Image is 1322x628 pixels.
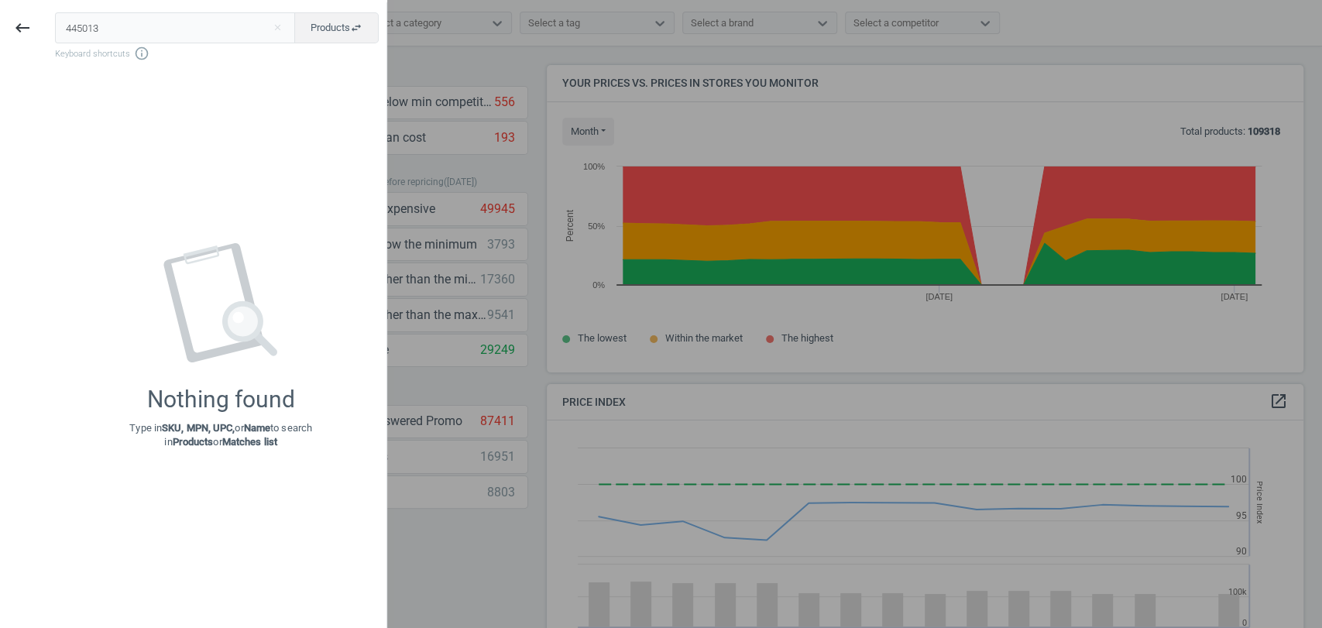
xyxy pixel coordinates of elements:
[244,422,270,434] strong: Name
[222,436,277,448] strong: Matches list
[173,436,214,448] strong: Products
[129,421,312,449] p: Type in or to search in or
[5,10,40,46] button: keyboard_backspace
[13,19,32,37] i: keyboard_backspace
[311,21,362,35] span: Products
[55,46,379,61] span: Keyboard shortcuts
[294,12,379,43] button: Productsswap_horiz
[55,12,296,43] input: Enter the SKU or product name
[162,422,235,434] strong: SKU, MPN, UPC,
[350,22,362,34] i: swap_horiz
[147,386,295,414] div: Nothing found
[266,21,289,35] button: Close
[134,46,149,61] i: info_outline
